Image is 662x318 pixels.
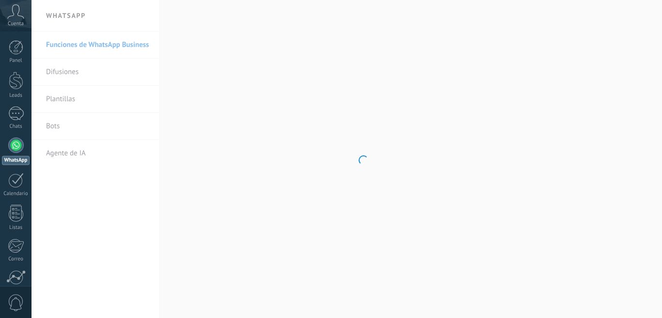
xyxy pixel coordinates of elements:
[2,156,30,165] div: WhatsApp
[2,191,30,197] div: Calendario
[2,123,30,130] div: Chats
[2,58,30,64] div: Panel
[2,92,30,99] div: Leads
[8,21,24,27] span: Cuenta
[2,225,30,231] div: Listas
[2,256,30,262] div: Correo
